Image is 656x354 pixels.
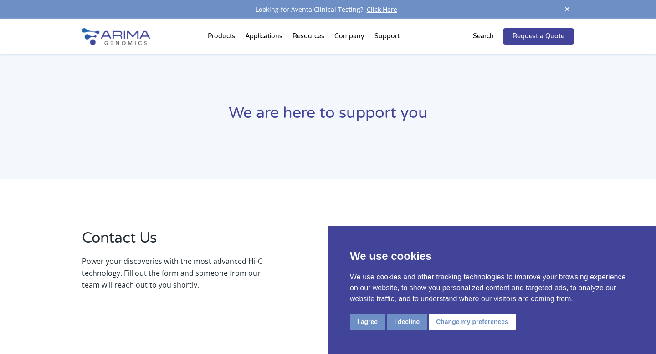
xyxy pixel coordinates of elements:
p: We use cookies [350,248,634,264]
div: Looking for Aventa Clinical Testing? [82,4,574,15]
a: Click Here [363,5,401,14]
h1: We are here to support you [82,103,574,131]
a: Request a Quote [503,28,574,45]
p: Power your discoveries with the most advanced Hi-C technology. Fill out the form and someone from... [82,255,262,291]
img: Arima-Genomics-logo [82,28,150,45]
h2: Contact Us [82,228,262,255]
button: Change my preferences [429,314,516,330]
button: I decline [387,314,427,330]
button: I agree [350,314,385,330]
p: Search [473,30,494,42]
p: We use cookies and other tracking technologies to improve your browsing experience on our website... [350,272,634,304]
